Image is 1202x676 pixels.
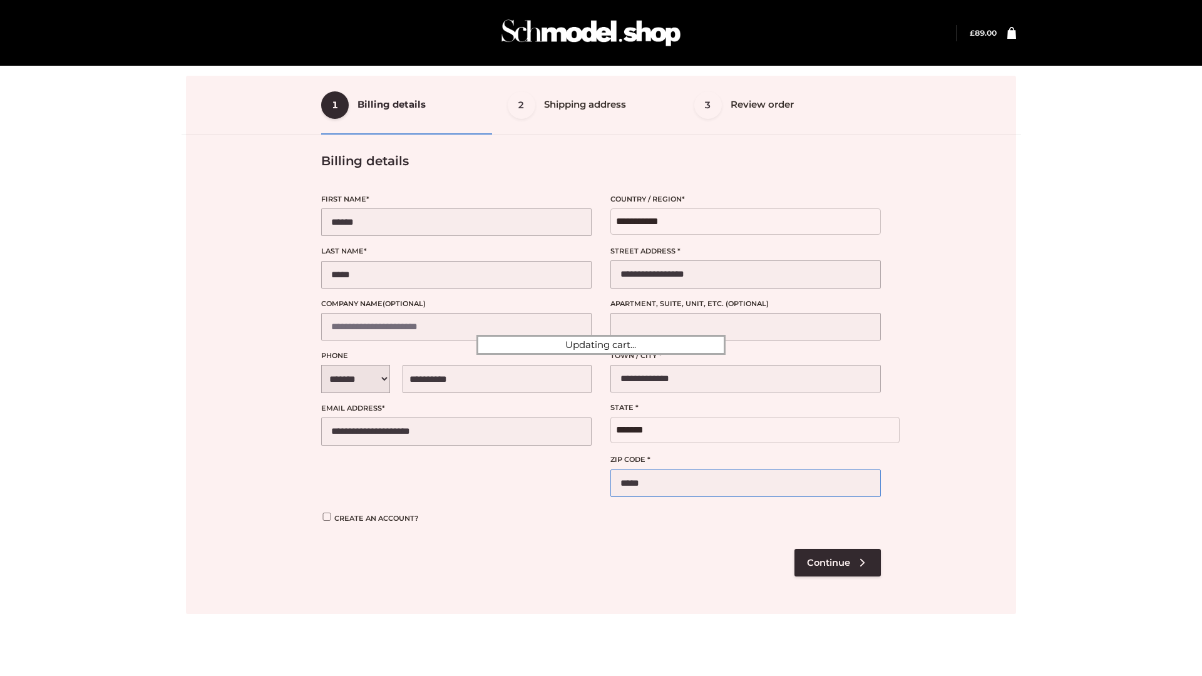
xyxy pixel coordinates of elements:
span: £ [970,28,975,38]
img: Schmodel Admin 964 [497,8,685,58]
a: £89.00 [970,28,997,38]
bdi: 89.00 [970,28,997,38]
div: Updating cart... [476,335,726,355]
